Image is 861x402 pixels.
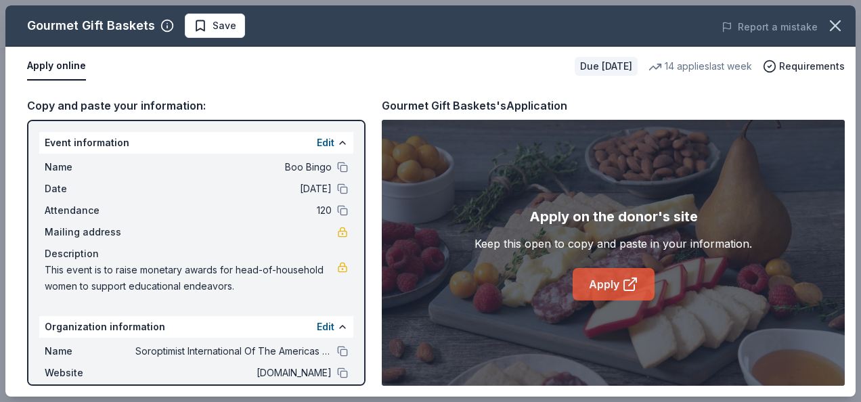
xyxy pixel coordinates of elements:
[27,97,366,114] div: Copy and paste your information:
[185,14,245,38] button: Save
[27,52,86,81] button: Apply online
[39,132,353,154] div: Event information
[763,58,845,74] button: Requirements
[27,15,155,37] div: Gourmet Gift Baskets
[45,181,135,197] span: Date
[573,268,655,300] a: Apply
[45,343,135,359] span: Name
[779,58,845,74] span: Requirements
[45,246,348,262] div: Description
[45,159,135,175] span: Name
[317,319,334,335] button: Edit
[135,181,332,197] span: [DATE]
[382,97,567,114] div: Gourmet Gift Baskets's Application
[45,202,135,219] span: Attendance
[474,236,752,252] div: Keep this open to copy and paste in your information.
[213,18,236,34] span: Save
[575,57,638,76] div: Due [DATE]
[529,206,698,227] div: Apply on the donor's site
[135,159,332,175] span: Boo Bingo
[45,224,135,240] span: Mailing address
[135,202,332,219] span: 120
[722,19,818,35] button: Report a mistake
[39,316,353,338] div: Organization information
[135,365,332,381] span: [DOMAIN_NAME]
[45,262,337,294] span: This event is to raise monetary awards for head-of-household women to support educational endeavors.
[135,343,332,359] span: Soroptimist International Of The Americas Inc - [GEOGRAPHIC_DATA]
[317,135,334,151] button: Edit
[648,58,752,74] div: 14 applies last week
[45,365,135,381] span: Website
